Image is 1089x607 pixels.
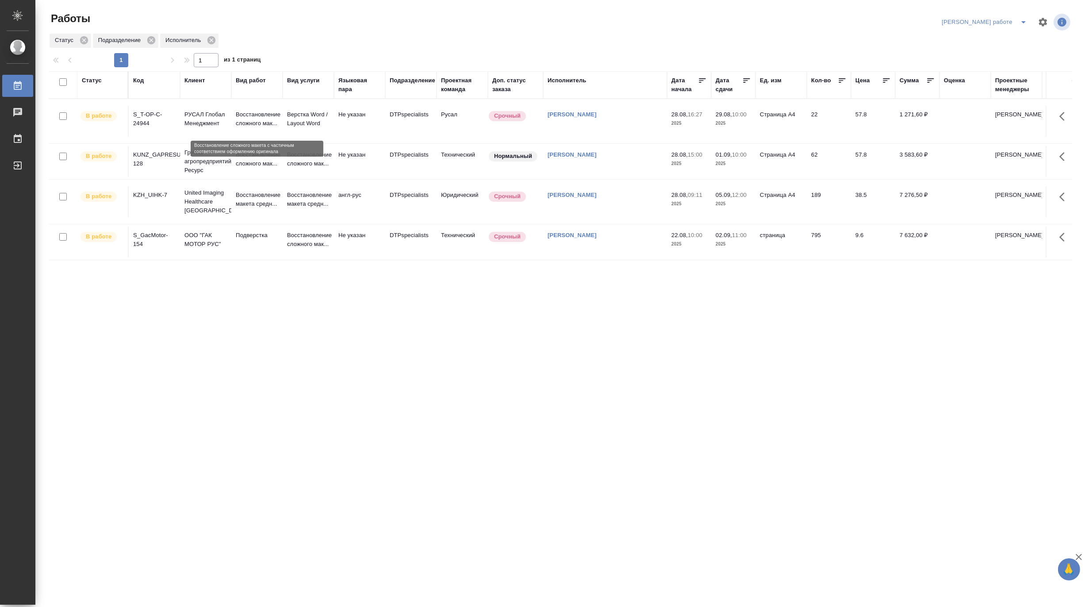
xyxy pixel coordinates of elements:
[80,150,123,162] div: Исполнитель выполняет работу
[385,106,437,137] td: DTPspecialists
[165,36,204,45] p: Исполнитель
[671,151,688,158] p: 28.08,
[86,111,111,120] p: В работе
[133,76,144,85] div: Код
[732,151,747,158] p: 10:00
[548,151,597,158] a: [PERSON_NAME]
[671,240,707,249] p: 2025
[671,76,698,94] div: Дата начала
[80,191,123,203] div: Исполнитель выполняет работу
[1062,560,1077,579] span: 🙏
[338,76,381,94] div: Языковая пара
[287,76,320,85] div: Вид услуги
[716,119,751,128] p: 2025
[184,231,227,249] p: ООО "ГАК МОТОР РУС"
[760,76,782,85] div: Ед. изм
[716,200,751,208] p: 2025
[437,146,488,177] td: Технический
[944,76,965,85] div: Оценка
[86,152,111,161] p: В работе
[1054,106,1075,127] button: Здесь прячутся важные кнопки
[133,150,176,168] div: KUNZ_GAPRESURS-128
[50,34,91,48] div: Статус
[900,76,919,85] div: Сумма
[671,119,707,128] p: 2025
[494,192,521,201] p: Срочный
[732,232,747,238] p: 11:00
[939,15,1032,29] div: split button
[494,152,532,161] p: Нормальный
[716,111,732,118] p: 29.08,
[492,76,539,94] div: Доп. статус заказа
[671,111,688,118] p: 28.08,
[716,76,742,94] div: Дата сдачи
[716,232,732,238] p: 02.09,
[895,227,939,257] td: 7 632,00 ₽
[1054,146,1075,167] button: Здесь прячутся важные кнопки
[1054,14,1072,31] span: Посмотреть информацию
[224,54,261,67] span: из 1 страниц
[851,106,895,137] td: 57.8
[334,106,385,137] td: Не указан
[716,192,732,198] p: 05.09,
[688,111,702,118] p: 16:27
[991,186,1042,217] td: [PERSON_NAME]
[755,227,807,257] td: страница
[1054,186,1075,207] button: Здесь прячутся важные кнопки
[688,192,702,198] p: 09:11
[807,186,851,217] td: 189
[133,110,176,128] div: S_T-OP-C-24944
[437,227,488,257] td: Технический
[895,186,939,217] td: 7 276,50 ₽
[236,110,278,128] p: Восстановление сложного мак...
[55,36,77,45] p: Статус
[1058,558,1080,580] button: 🙏
[755,106,807,137] td: Страница А4
[807,106,851,137] td: 22
[895,106,939,137] td: 1 271,60 ₽
[851,186,895,217] td: 38.5
[851,146,895,177] td: 57.8
[236,231,278,240] p: Подверстка
[548,192,597,198] a: [PERSON_NAME]
[98,36,144,45] p: Подразделение
[732,111,747,118] p: 10:00
[287,231,330,249] p: Восстановление сложного мак...
[1032,12,1054,33] span: Настроить таблицу
[851,227,895,257] td: 9.6
[385,186,437,217] td: DTPspecialists
[494,232,521,241] p: Срочный
[236,150,278,168] p: Восстановление сложного мак...
[732,192,747,198] p: 12:00
[133,191,176,200] div: KZH_UIHK-7
[184,188,227,215] p: United Imaging Healthcare [GEOGRAPHIC_DATA]
[991,106,1042,137] td: [PERSON_NAME]
[334,146,385,177] td: Не указан
[1054,227,1075,248] button: Здесь прячутся важные кнопки
[80,110,123,122] div: Исполнитель выполняет работу
[334,186,385,217] td: англ-рус
[671,159,707,168] p: 2025
[184,148,227,175] p: Группа агропредприятий Ресурс
[160,34,219,48] div: Исполнитель
[807,227,851,257] td: 795
[755,186,807,217] td: Страница А4
[991,146,1042,177] td: [PERSON_NAME]
[807,146,851,177] td: 62
[93,34,158,48] div: Подразделение
[494,111,521,120] p: Срочный
[49,12,90,26] span: Работы
[855,76,870,85] div: Цена
[86,192,111,201] p: В работе
[236,191,278,208] p: Восстановление макета средн...
[133,231,176,249] div: S_GacMotor-154
[385,227,437,257] td: DTPspecialists
[390,76,435,85] div: Подразделение
[80,231,123,243] div: Исполнитель выполняет работу
[334,227,385,257] td: Не указан
[385,146,437,177] td: DTPspecialists
[184,110,227,128] p: РУСАЛ Глобал Менеджмент
[895,146,939,177] td: 3 583,60 ₽
[688,232,702,238] p: 10:00
[548,76,587,85] div: Исполнитель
